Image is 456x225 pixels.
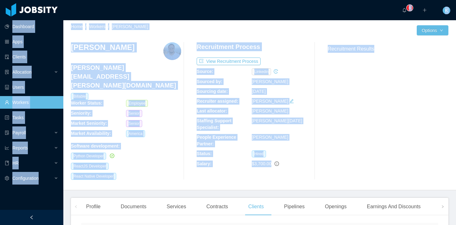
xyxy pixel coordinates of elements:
a: icon: exportView Recruitment Process [197,59,261,64]
span: Senior [126,110,142,117]
i: icon: check-circle [110,154,114,158]
a: icon: robotUsers [5,81,58,94]
span: Billable [71,93,88,100]
span: HR [12,161,19,166]
button: icon: exportView Recruitment Process [197,58,261,65]
i: icon: book [5,161,9,165]
div: Contracts [201,198,233,216]
i: icon: right [441,205,444,208]
img: 46feb855-9fdd-4693-8792-8e307f5ee37c_67335729ee218-400w.png [163,42,181,60]
b: Source: [197,69,213,74]
b: Sourced by: [197,79,222,84]
b: Market Availability: [71,131,111,136]
b: Market Seniority: [71,121,107,126]
h4: [PERSON_NAME][EMAIL_ADDRESS][PERSON_NAME][DOMAIN_NAME] [71,63,181,90]
span: ReactJS Developer [71,163,109,170]
b: Sourcing date: [197,89,228,94]
span: Payroll [12,130,26,135]
a: icon: auditClients [5,51,58,63]
i: icon: setting [5,176,9,180]
span: Allocation [12,70,32,75]
a: Home [71,24,83,29]
i: icon: edit [289,99,294,103]
a: icon: appstoreApps [5,35,58,48]
span: America [126,130,145,137]
b: People Experience Partner: [197,135,236,146]
div: Openings [320,198,352,216]
h3: [PERSON_NAME] [71,42,135,52]
a: [PERSON_NAME] [252,99,288,104]
b: Worker Status: [71,100,102,106]
b: Software development : [71,143,120,149]
b: Last allocator: [197,108,227,113]
b: Salary: [197,161,212,166]
b: Status: [197,151,212,156]
i: icon: bell [402,8,407,12]
a: [PERSON_NAME] [252,108,288,113]
a: [PERSON_NAME] [252,135,288,140]
p: 6 [409,5,411,11]
span: Reports [12,145,28,150]
span: React Native Developer [71,173,116,180]
i: icon: file-protect [5,131,9,135]
a: icon: userWorkers [5,96,58,109]
a: icon: check-circle [109,153,114,158]
a: icon: pie-chartDashboard [5,20,58,33]
span: / [85,24,86,29]
button: Optionsicon: down [417,25,448,35]
h4: Recruitment Process [197,42,260,51]
span: [DATE] [252,89,266,94]
div: Services [161,198,191,216]
span: linkedin [252,68,271,75]
span: info-circle [275,161,279,166]
i: icon: solution [5,70,9,74]
span: / [108,24,109,29]
span: Hired [252,150,266,157]
b: Seniority: [71,111,92,116]
span: Configuration [12,176,39,181]
a: Workers [89,24,105,29]
b: Recruiter assigned: [197,99,238,104]
i: icon: plus [422,8,427,12]
i: icon: line-chart [5,146,9,150]
span: Senior [126,120,142,127]
a: [PERSON_NAME] [252,79,288,84]
div: Documents [116,198,151,216]
div: Pipelines [279,198,310,216]
span: Python Developer [71,153,106,160]
span: Employee [126,100,148,107]
span: [PERSON_NAME] [112,24,148,29]
h3: Recruitment Results [328,45,448,53]
i: icon: left [74,205,78,208]
i: icon: history [274,69,278,74]
span: $3,700.00 [252,161,271,166]
sup: 6 [407,5,413,11]
div: Profile [81,198,105,216]
span: K [445,7,448,14]
a: icon: profileTasks [5,111,58,124]
div: Clients [243,198,269,216]
a: [PERSON_NAME][DATE] [252,118,302,123]
div: Earnings And Discounts [362,198,426,216]
b: Staffing Support Specialist: [197,118,231,130]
